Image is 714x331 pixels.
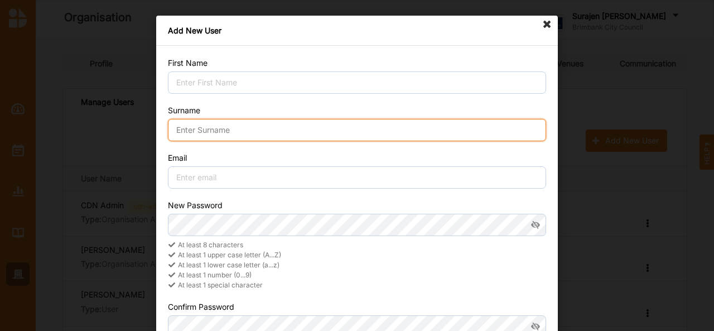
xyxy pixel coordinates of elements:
div: Add New User [156,16,558,46]
div: At least 1 upper case letter (A...Z) [168,250,546,260]
label: Confirm Password [168,303,234,311]
div: At least 8 characters [168,240,546,250]
label: New Password [168,201,223,210]
label: First Name [168,59,208,68]
input: Enter Surname [168,119,546,141]
div: At least 1 number (0...9) [168,270,546,280]
input: Enter email [168,166,546,189]
label: Email [168,153,187,162]
input: Enter First Name [168,71,546,94]
div: At least 1 special character [168,280,546,290]
label: Surname [168,106,200,115]
div: At least 1 lower case letter (a...z) [168,260,546,270]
